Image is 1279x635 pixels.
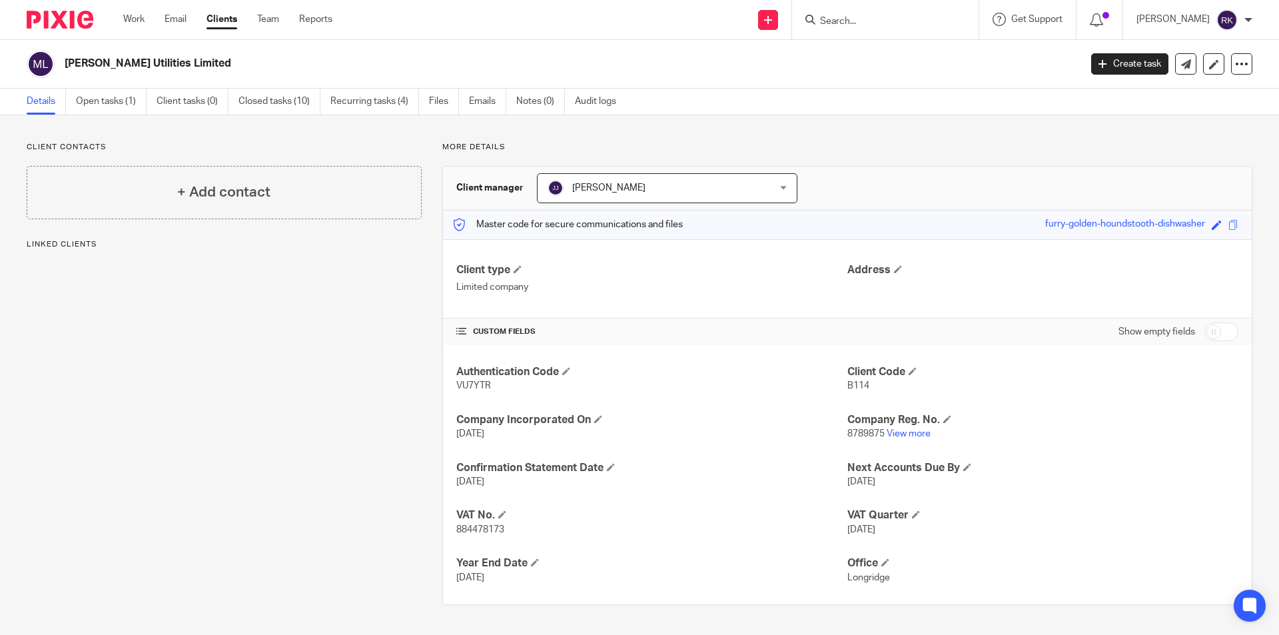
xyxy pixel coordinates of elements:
[1045,217,1205,233] div: furry-golden-houndstooth-dishwasher
[27,11,93,29] img: Pixie
[76,89,147,115] a: Open tasks (1)
[165,13,187,26] a: Email
[847,477,875,486] span: [DATE]
[847,263,1238,277] h4: Address
[847,429,885,438] span: 8789875
[456,429,484,438] span: [DATE]
[847,461,1238,475] h4: Next Accounts Due By
[516,89,565,115] a: Notes (0)
[65,57,870,71] h2: [PERSON_NAME] Utilities Limited
[456,556,847,570] h4: Year End Date
[238,89,320,115] a: Closed tasks (10)
[847,365,1238,379] h4: Client Code
[207,13,237,26] a: Clients
[819,16,939,28] input: Search
[548,180,564,196] img: svg%3E
[177,182,270,203] h4: + Add contact
[847,413,1238,427] h4: Company Reg. No.
[27,142,422,153] p: Client contacts
[456,573,484,582] span: [DATE]
[847,556,1238,570] h4: Office
[1011,15,1063,24] span: Get Support
[469,89,506,115] a: Emails
[1136,13,1210,26] p: [PERSON_NAME]
[453,218,683,231] p: Master code for secure communications and files
[847,525,875,534] span: [DATE]
[456,413,847,427] h4: Company Incorporated On
[1091,53,1168,75] a: Create task
[157,89,228,115] a: Client tasks (0)
[1118,325,1195,338] label: Show empty fields
[442,142,1252,153] p: More details
[456,365,847,379] h4: Authentication Code
[456,326,847,337] h4: CUSTOM FIELDS
[27,239,422,250] p: Linked clients
[847,508,1238,522] h4: VAT Quarter
[847,573,890,582] span: Longridge
[887,429,931,438] a: View more
[456,181,524,195] h3: Client manager
[1216,9,1238,31] img: svg%3E
[429,89,459,115] a: Files
[456,281,847,294] p: Limited company
[456,461,847,475] h4: Confirmation Statement Date
[456,263,847,277] h4: Client type
[847,381,869,390] span: B114
[572,183,645,193] span: [PERSON_NAME]
[330,89,419,115] a: Recurring tasks (4)
[575,89,626,115] a: Audit logs
[456,381,491,390] span: VU7YTR
[456,525,504,534] span: 884478173
[27,89,66,115] a: Details
[257,13,279,26] a: Team
[123,13,145,26] a: Work
[27,50,55,78] img: svg%3E
[456,477,484,486] span: [DATE]
[299,13,332,26] a: Reports
[456,508,847,522] h4: VAT No.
